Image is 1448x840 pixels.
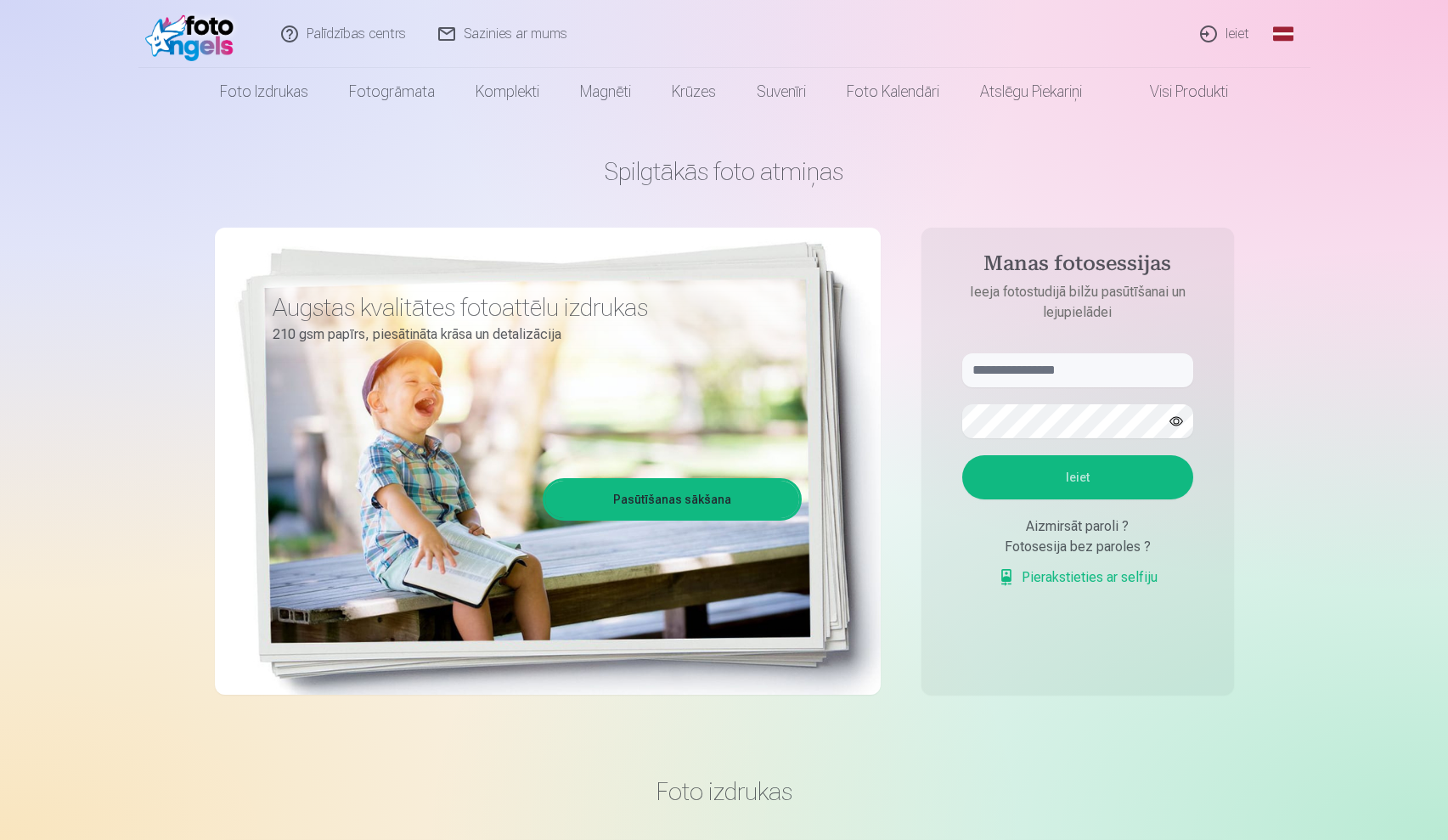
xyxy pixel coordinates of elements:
img: /fa1 [145,7,243,61]
button: Ieiet [962,455,1193,499]
a: Pierakstieties ar selfiju [998,567,1158,588]
a: Suvenīri [736,68,826,116]
a: Pasūtīšanas sākšana [545,481,799,518]
a: Foto kalendāri [826,68,960,116]
h1: Spilgtākās foto atmiņas [215,156,1234,187]
a: Visi produkti [1102,68,1248,116]
div: Aizmirsāt paroli ? [962,516,1193,537]
div: Fotosesija bez paroles ? [962,537,1193,557]
p: 210 gsm papīrs, piesātināta krāsa un detalizācija [273,323,789,347]
h3: Foto izdrukas [228,776,1220,807]
h4: Manas fotosessijas [945,251,1210,282]
p: Ieeja fotostudijā bilžu pasūtīšanai un lejupielādei [945,282,1210,323]
a: Foto izdrukas [200,68,329,116]
a: Magnēti [560,68,651,116]
a: Fotogrāmata [329,68,455,116]
a: Komplekti [455,68,560,116]
a: Atslēgu piekariņi [960,68,1102,116]
a: Krūzes [651,68,736,116]
h3: Augstas kvalitātes fotoattēlu izdrukas [273,292,789,323]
